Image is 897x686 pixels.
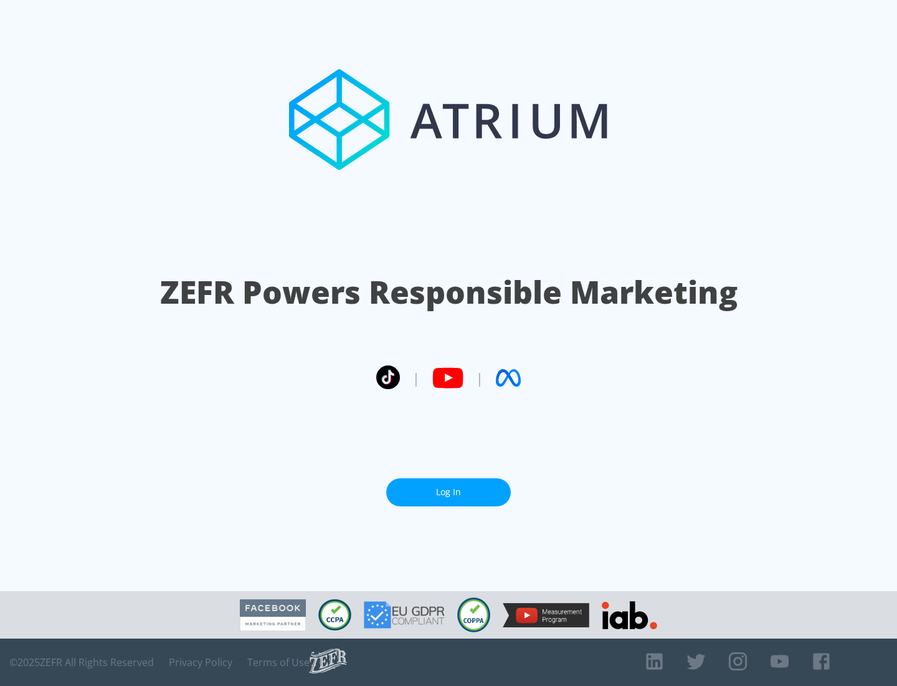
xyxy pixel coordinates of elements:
img: COPPA Compliant [457,597,490,632]
img: GDPR Compliant [364,601,445,629]
span: | [476,369,483,387]
img: IAB [602,601,657,629]
img: YouTube Measurement Program [503,603,589,627]
a: Log In [386,478,511,506]
img: CCPA Compliant [318,599,351,630]
a: Terms of Use [247,656,310,669]
img: Facebook Marketing Partner [240,599,306,631]
a: Privacy Policy [169,656,232,669]
h1: ZEFR Powers Responsible Marketing [160,271,738,314]
span: © 2025 ZEFR All Rights Reserved [9,656,154,669]
span: | [412,369,420,387]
